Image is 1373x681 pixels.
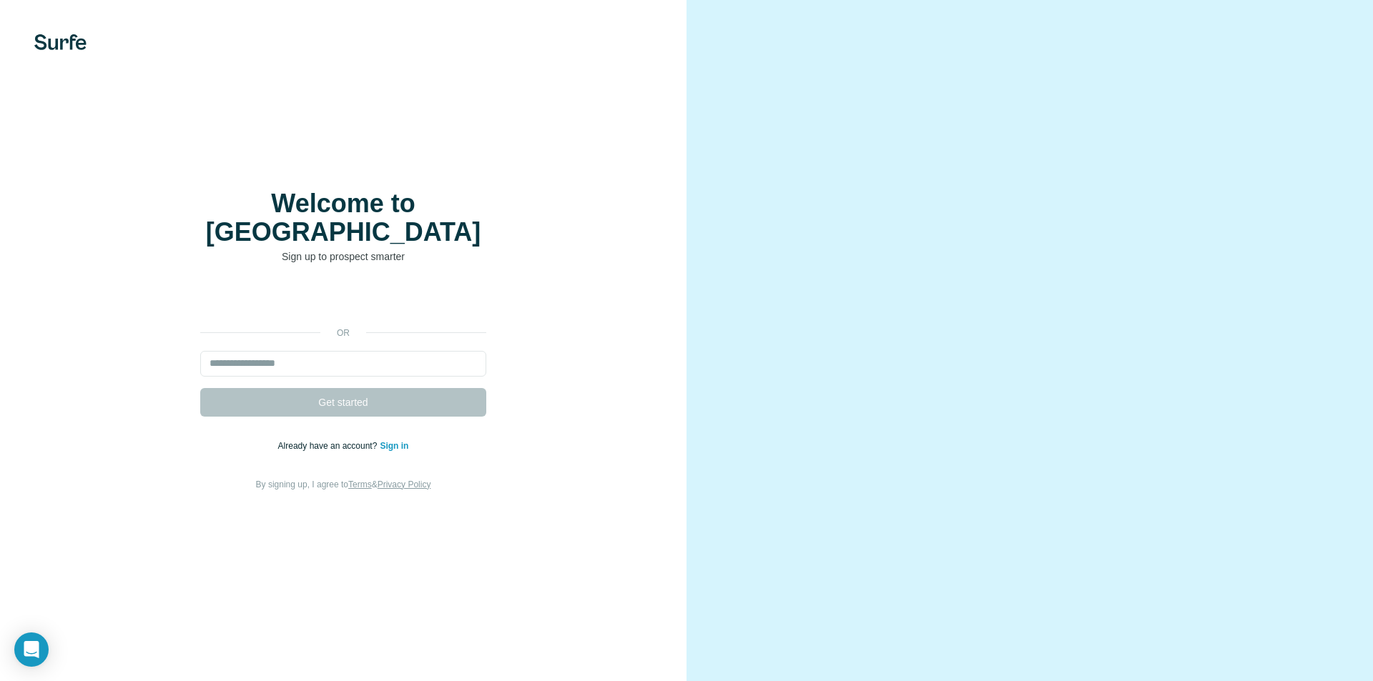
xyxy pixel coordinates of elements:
[380,441,408,451] a: Sign in
[14,632,49,667] div: Open Intercom Messenger
[200,249,486,264] p: Sign up to prospect smarter
[278,441,380,451] span: Already have an account?
[200,189,486,247] h1: Welcome to [GEOGRAPHIC_DATA]
[320,327,366,339] p: or
[193,285,493,317] iframe: Sign in with Google Button
[378,479,431,489] a: Privacy Policy
[348,479,372,489] a: Terms
[34,34,87,50] img: Surfe's logo
[256,479,431,489] span: By signing up, I agree to &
